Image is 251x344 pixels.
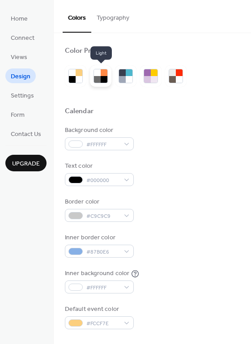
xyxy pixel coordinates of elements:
button: Upgrade [5,155,47,171]
div: Background color [65,126,132,135]
span: Connect [11,34,34,43]
span: Views [11,53,27,62]
span: Design [11,72,30,81]
span: #FFFFFF [86,283,119,293]
span: #C9C9C9 [86,212,119,221]
div: Border color [65,197,132,207]
a: Home [5,11,33,25]
div: Color Presets [65,47,108,56]
span: Home [11,14,28,24]
div: Inner background color [65,269,129,278]
span: Settings [11,91,34,101]
div: Calendar [65,107,94,116]
div: Default event color [65,305,132,314]
span: #87B0E6 [86,247,119,257]
span: Form [11,110,25,120]
a: Connect [5,30,40,45]
span: Upgrade [12,159,40,169]
span: #FFFFFF [86,140,119,149]
div: Inner border color [65,233,132,242]
span: #000000 [86,176,119,185]
span: Light [90,46,112,59]
a: Form [5,107,30,122]
span: #FCCF7E [86,319,119,328]
div: Text color [65,161,132,171]
a: Settings [5,88,39,102]
a: Views [5,49,33,64]
a: Contact Us [5,126,47,141]
a: Design [5,68,36,83]
span: Contact Us [11,130,41,139]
